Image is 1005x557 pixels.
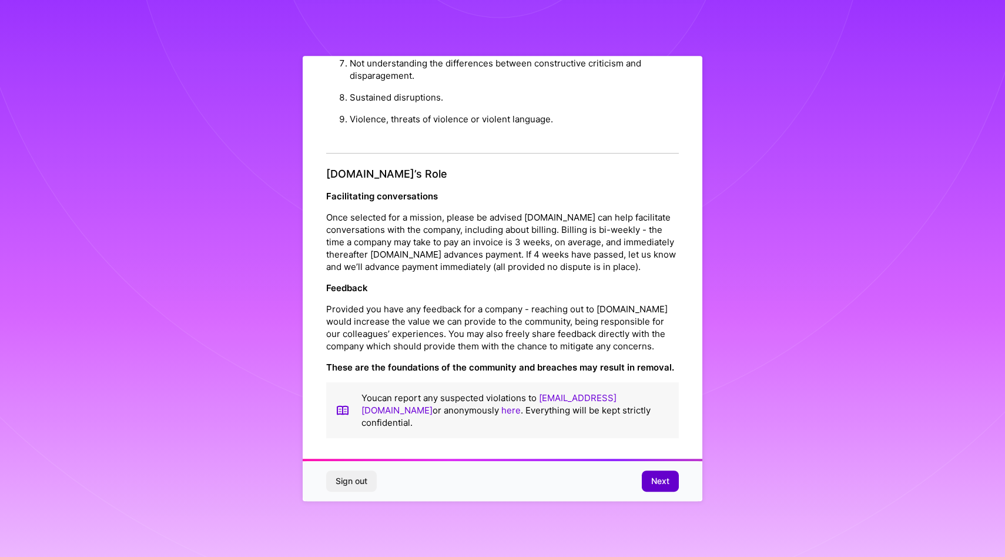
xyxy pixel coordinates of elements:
h4: [DOMAIN_NAME]’s Role [326,168,679,181]
strong: These are the foundations of the community and breaches may result in removal. [326,362,674,373]
p: Provided you have any feedback for a company - reaching out to [DOMAIN_NAME] would increase the v... [326,303,679,352]
li: Violence, threats of violence or violent language. [350,108,679,130]
span: Next [651,475,669,487]
li: Sustained disruptions. [350,86,679,108]
p: You can report any suspected violations to or anonymously . Everything will be kept strictly conf... [361,392,669,429]
button: Sign out [326,471,377,492]
li: Not understanding the differences between constructive criticism and disparagement. [350,52,679,86]
a: [EMAIL_ADDRESS][DOMAIN_NAME] [361,392,617,416]
a: here [501,405,521,416]
p: Once selected for a mission, please be advised [DOMAIN_NAME] can help facilitate conversations wi... [326,211,679,273]
strong: Feedback [326,282,368,293]
strong: Facilitating conversations [326,191,438,202]
button: Next [642,471,679,492]
span: Sign out [336,475,367,487]
img: book icon [336,392,350,429]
